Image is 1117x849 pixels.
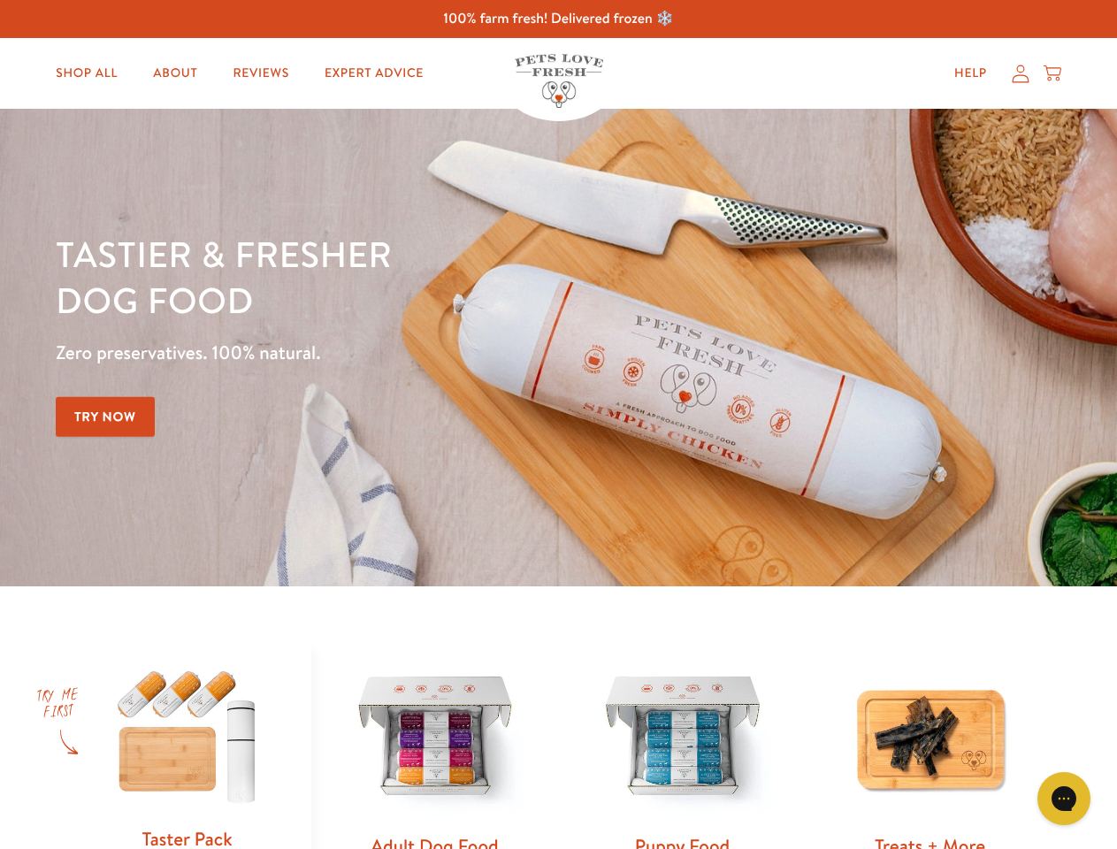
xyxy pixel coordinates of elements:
[1029,766,1099,831] iframe: Gorgias live chat messenger
[139,56,211,91] a: About
[42,56,132,91] a: Shop All
[218,56,302,91] a: Reviews
[310,56,438,91] a: Expert Advice
[56,337,726,369] p: Zero preservatives. 100% natural.
[56,397,155,437] a: Try Now
[56,231,726,323] h1: Tastier & fresher dog food
[515,54,603,108] img: Pets Love Fresh
[940,56,1001,91] a: Help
